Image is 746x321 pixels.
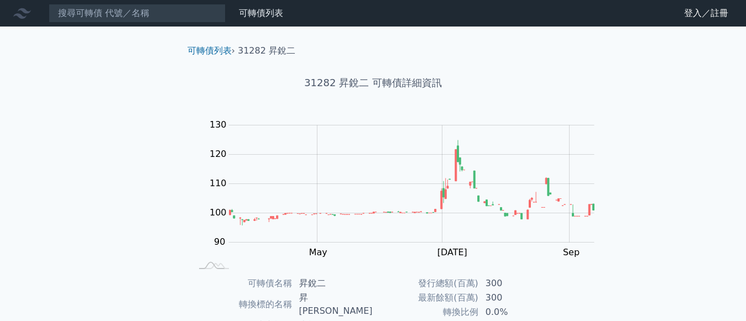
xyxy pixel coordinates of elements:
td: 可轉債名稱 [192,276,293,291]
li: 31282 昇銳二 [238,44,295,57]
tspan: 110 [210,178,227,188]
g: Chart [204,119,611,280]
td: 昇銳二 [293,276,373,291]
a: 可轉債列表 [239,8,283,18]
tspan: [DATE] [437,247,467,257]
input: 搜尋可轉債 代號／名稱 [49,4,226,23]
td: 發行總額(百萬) [373,276,479,291]
td: 300 [479,291,555,305]
tspan: 90 [214,236,225,247]
tspan: 130 [210,119,227,130]
td: 轉換比例 [373,305,479,319]
tspan: May [309,247,327,257]
td: 300 [479,276,555,291]
td: 0.0% [479,305,555,319]
h1: 31282 昇銳二 可轉債詳細資訊 [179,75,568,91]
tspan: Sep [563,247,580,257]
td: 最新餘額(百萬) [373,291,479,305]
tspan: 100 [210,207,227,218]
li: › [187,44,235,57]
tspan: 120 [210,149,227,159]
td: 昇[PERSON_NAME] [293,291,373,318]
a: 登入／註冊 [675,4,737,22]
td: 轉換標的名稱 [192,291,293,318]
a: 可轉債列表 [187,45,232,56]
